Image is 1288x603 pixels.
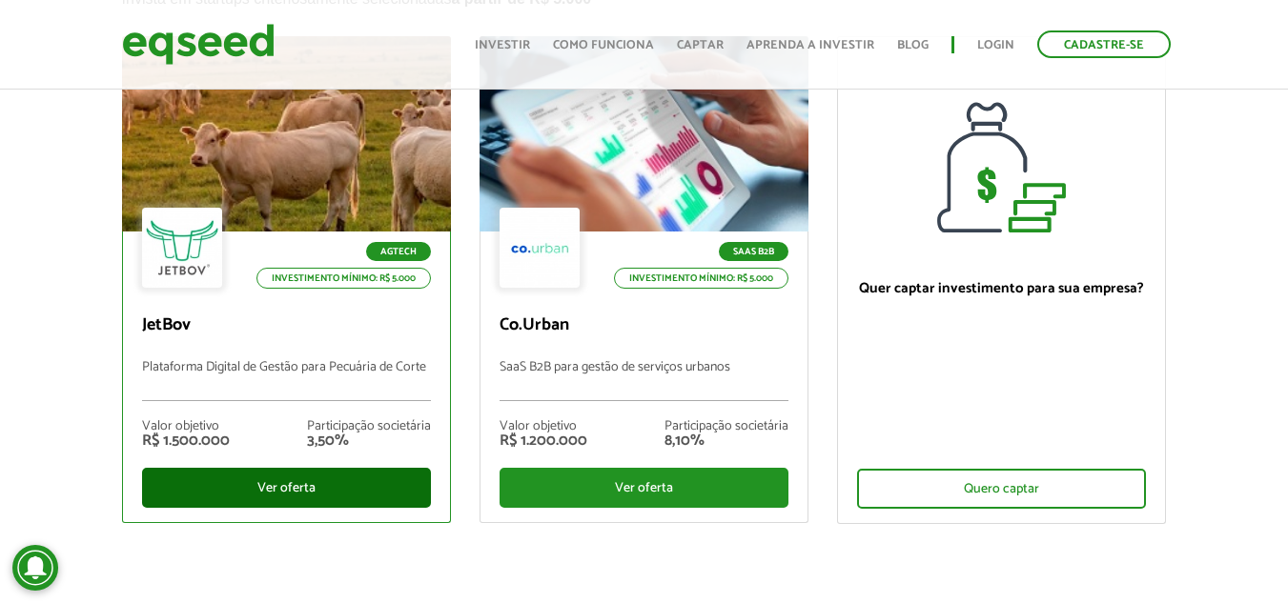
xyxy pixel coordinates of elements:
p: SaaS B2B para gestão de serviços urbanos [500,360,788,401]
div: 8,10% [664,433,788,449]
a: Cadastre-se [1037,30,1171,58]
a: Aprenda a investir [746,39,874,51]
p: JetBov [142,315,431,336]
div: Ver oferta [500,468,788,508]
a: Login [977,39,1014,51]
img: EqSeed [122,19,275,70]
div: Ver oferta [142,468,431,508]
div: Participação societária [664,420,788,433]
p: Co.Urban [500,315,788,336]
div: Participação societária [307,420,431,433]
a: Agtech Investimento mínimo: R$ 5.000 JetBov Plataforma Digital de Gestão para Pecuária de Corte V... [122,36,451,523]
div: 3,50% [307,433,431,449]
p: Investimento mínimo: R$ 5.000 [256,268,431,289]
p: Investimento mínimo: R$ 5.000 [614,268,788,289]
p: Agtech [366,242,431,261]
p: SaaS B2B [719,242,788,261]
p: Plataforma Digital de Gestão para Pecuária de Corte [142,360,431,401]
div: R$ 1.500.000 [142,433,230,449]
div: Quero captar [857,469,1146,509]
a: Captar [677,39,724,51]
div: Valor objetivo [142,420,230,433]
div: Valor objetivo [500,420,587,433]
a: Investir [475,39,530,51]
a: Quer captar investimento para sua empresa? Quero captar [837,36,1166,524]
a: Blog [897,39,929,51]
p: Quer captar investimento para sua empresa? [857,280,1146,297]
a: SaaS B2B Investimento mínimo: R$ 5.000 Co.Urban SaaS B2B para gestão de serviços urbanos Valor ob... [480,36,808,523]
a: Como funciona [553,39,654,51]
div: R$ 1.200.000 [500,433,587,449]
